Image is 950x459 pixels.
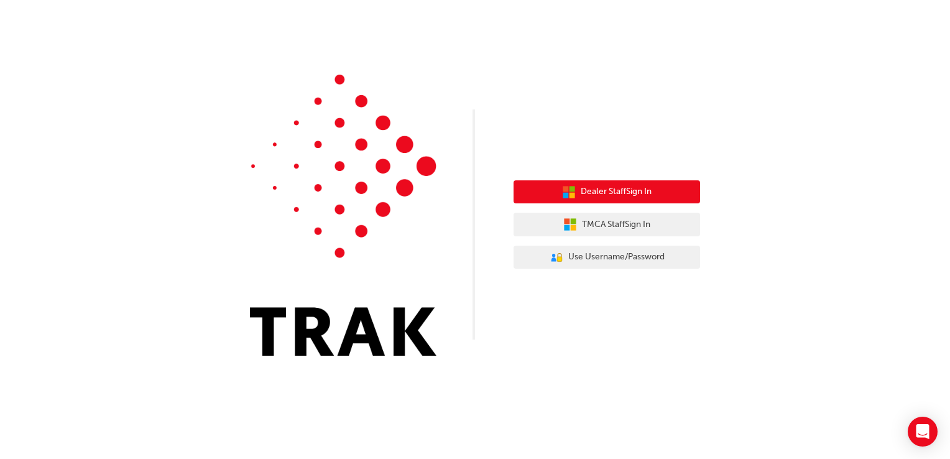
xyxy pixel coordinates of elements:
span: Use Username/Password [568,250,665,264]
div: Open Intercom Messenger [908,417,938,447]
button: Dealer StaffSign In [514,180,700,204]
span: TMCA Staff Sign In [582,218,650,232]
button: Use Username/Password [514,246,700,269]
span: Dealer Staff Sign In [581,185,652,199]
img: Trak [250,75,436,356]
button: TMCA StaffSign In [514,213,700,236]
